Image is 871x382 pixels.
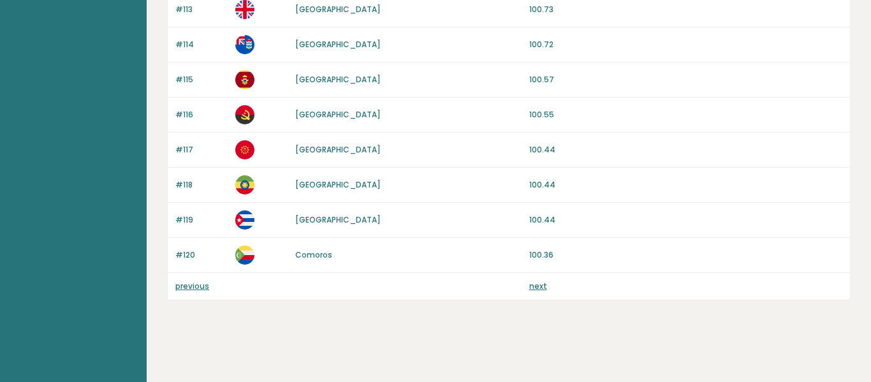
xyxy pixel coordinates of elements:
a: [GEOGRAPHIC_DATA] [295,179,381,190]
img: ao.svg [235,105,254,124]
a: Comoros [295,249,332,260]
p: #116 [175,109,228,121]
p: 100.57 [529,74,842,85]
p: 100.44 [529,144,842,156]
p: 100.44 [529,214,842,226]
a: next [529,281,547,291]
p: 100.72 [529,39,842,50]
a: [GEOGRAPHIC_DATA] [295,144,381,155]
p: 100.73 [529,4,842,15]
img: me.svg [235,70,254,89]
p: #120 [175,249,228,261]
p: 100.36 [529,249,842,261]
a: [GEOGRAPHIC_DATA] [295,214,381,225]
img: ky.svg [235,35,254,54]
p: #117 [175,144,228,156]
a: [GEOGRAPHIC_DATA] [295,39,381,50]
img: cu.svg [235,210,254,230]
p: #113 [175,4,228,15]
p: #115 [175,74,228,85]
a: [GEOGRAPHIC_DATA] [295,109,381,120]
p: #114 [175,39,228,50]
p: 100.55 [529,109,842,121]
a: [GEOGRAPHIC_DATA] [295,74,381,85]
img: kg.svg [235,140,254,159]
p: #118 [175,179,228,191]
img: et.svg [235,175,254,195]
p: #119 [175,214,228,226]
a: [GEOGRAPHIC_DATA] [295,4,381,15]
img: km.svg [235,246,254,265]
a: previous [175,281,209,291]
p: 100.44 [529,179,842,191]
